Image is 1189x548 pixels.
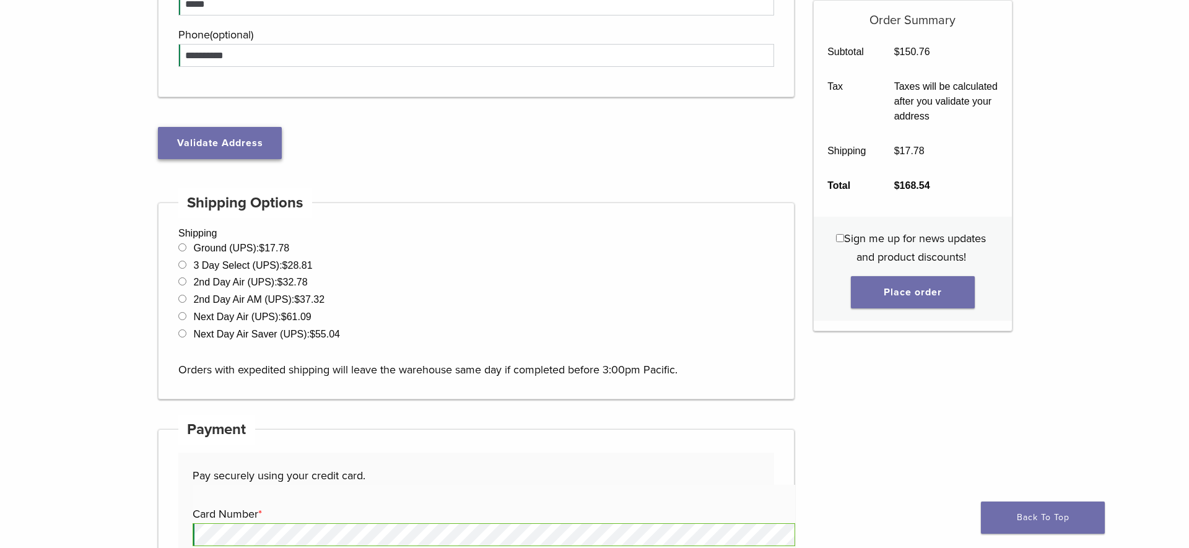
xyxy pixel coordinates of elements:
p: Pay securely using your credit card. [193,466,760,485]
span: Sign me up for news updates and product discounts! [844,232,986,264]
span: $ [282,260,288,271]
label: Next Day Air (UPS): [193,311,311,322]
div: Shipping [158,202,795,399]
h5: Order Summary [814,1,1013,28]
label: Phone [178,25,771,44]
bdi: 17.78 [894,146,925,156]
th: Subtotal [814,35,881,69]
td: Taxes will be calculated after you validate your address [880,69,1012,134]
span: (optional) [210,28,253,41]
label: 2nd Day Air AM (UPS): [193,294,324,305]
bdi: 55.04 [310,329,340,339]
span: $ [281,311,287,322]
a: Back To Top [981,502,1105,534]
span: $ [294,294,300,305]
span: $ [310,329,315,339]
button: Place order [851,276,975,308]
h4: Shipping Options [178,188,312,218]
button: Validate Address [158,127,282,159]
span: $ [894,180,900,191]
bdi: 17.78 [259,243,289,253]
span: $ [277,277,283,287]
span: $ [894,146,900,156]
bdi: 168.54 [894,180,930,191]
bdi: 28.81 [282,260,313,271]
h4: Payment [178,415,255,445]
label: 3 Day Select (UPS): [193,260,312,271]
th: Total [814,168,881,203]
bdi: 32.78 [277,277,308,287]
th: Tax [814,69,881,134]
span: $ [259,243,264,253]
bdi: 61.09 [281,311,311,322]
bdi: 150.76 [894,46,930,57]
th: Shipping [814,134,881,168]
input: Sign me up for news updates and product discounts! [836,234,844,242]
p: Orders with expedited shipping will leave the warehouse same day if completed before 3:00pm Pacific. [178,342,774,379]
bdi: 37.32 [294,294,324,305]
label: 2nd Day Air (UPS): [193,277,307,287]
span: $ [894,46,900,57]
label: Ground (UPS): [193,243,289,253]
label: Next Day Air Saver (UPS): [193,329,340,339]
label: Card Number [193,505,793,523]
